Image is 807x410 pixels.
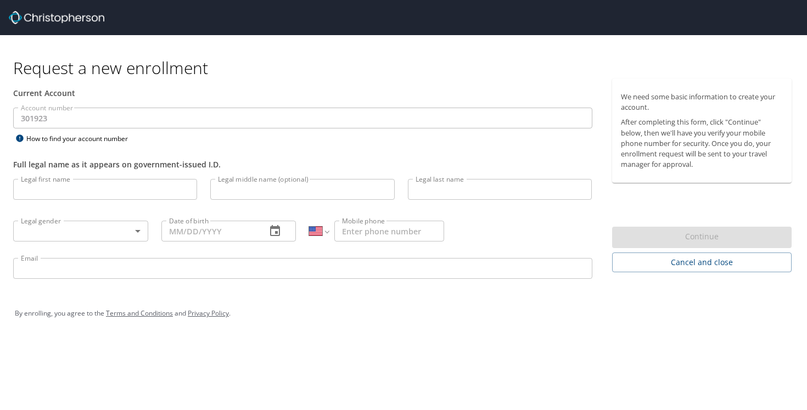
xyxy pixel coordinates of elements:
div: Current Account [13,87,592,99]
p: After completing this form, click "Continue" below, then we'll have you verify your mobile phone ... [621,117,783,170]
div: ​ [13,221,148,241]
h1: Request a new enrollment [13,57,800,78]
input: Enter phone number [334,221,444,241]
div: By enrolling, you agree to the and . [15,300,792,327]
a: Terms and Conditions [106,308,173,318]
button: Cancel and close [612,252,792,273]
span: Cancel and close [621,256,783,269]
div: How to find your account number [13,132,150,145]
img: cbt logo [9,11,104,24]
input: MM/DD/YYYY [161,221,258,241]
p: We need some basic information to create your account. [621,92,783,113]
div: Full legal name as it appears on government-issued I.D. [13,159,592,170]
a: Privacy Policy [188,308,229,318]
